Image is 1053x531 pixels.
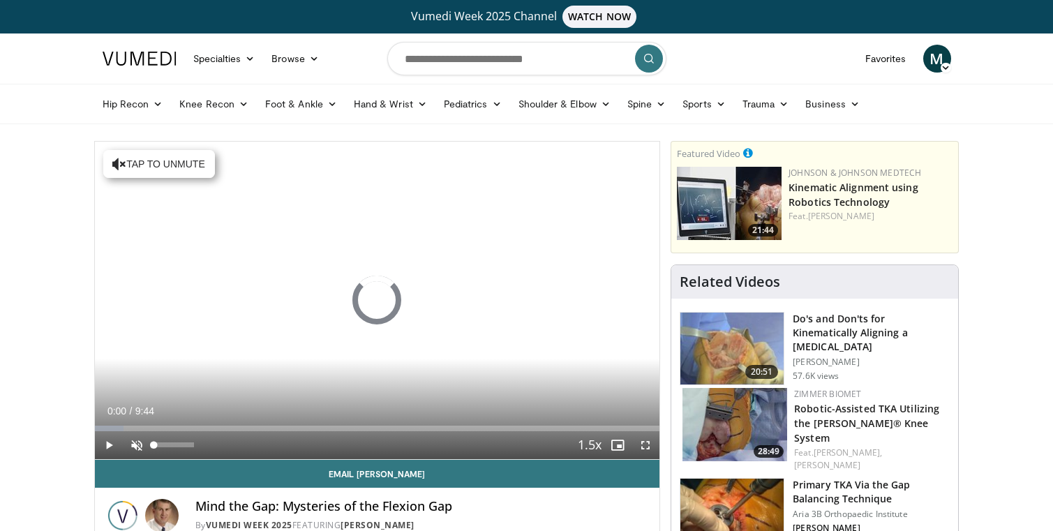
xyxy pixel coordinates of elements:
[94,90,172,118] a: Hip Recon
[206,519,292,531] a: Vumedi Week 2025
[632,431,659,459] button: Fullscreen
[857,45,915,73] a: Favorites
[576,431,604,459] button: Playback Rate
[734,90,798,118] a: Trauma
[789,167,921,179] a: Johnson & Johnson MedTech
[793,509,950,520] p: Aria 3B Orthopaedic Institute
[130,405,133,417] span: /
[677,167,782,240] img: 85482610-0380-4aae-aa4a-4a9be0c1a4f1.150x105_q85_crop-smart_upscale.jpg
[123,431,151,459] button: Unmute
[604,431,632,459] button: Enable picture-in-picture mode
[814,447,882,458] a: [PERSON_NAME],
[797,90,868,118] a: Business
[341,519,415,531] a: [PERSON_NAME]
[95,431,123,459] button: Play
[263,45,327,73] a: Browse
[680,312,950,386] a: 20:51 Do's and Don'ts for Kinematically Aligning a [MEDICAL_DATA] [PERSON_NAME] 57.6K views
[154,442,194,447] div: Volume Level
[103,52,177,66] img: VuMedi Logo
[105,6,949,28] a: Vumedi Week 2025 ChannelWATCH NOW
[435,90,510,118] a: Pediatrics
[794,388,861,400] a: Zimmer Biomet
[808,210,874,222] a: [PERSON_NAME]
[677,147,740,160] small: Featured Video
[682,388,787,461] a: 28:49
[345,90,435,118] a: Hand & Wrist
[95,142,660,460] video-js: Video Player
[562,6,636,28] span: WATCH NOW
[794,447,947,472] div: Feat.
[510,90,619,118] a: Shoulder & Elbow
[185,45,264,73] a: Specialties
[103,150,215,178] button: Tap to unmute
[789,181,918,209] a: Kinematic Alignment using Robotics Technology
[793,312,950,354] h3: Do's and Don'ts for Kinematically Aligning a [MEDICAL_DATA]
[793,357,950,368] p: [PERSON_NAME]
[387,42,666,75] input: Search topics, interventions
[794,402,939,444] a: Robotic-Assisted TKA Utilizing the [PERSON_NAME]® Knee System
[677,167,782,240] a: 21:44
[171,90,257,118] a: Knee Recon
[754,445,784,458] span: 28:49
[674,90,734,118] a: Sports
[682,388,787,461] img: 8628d054-67c0-4db7-8e0b-9013710d5e10.150x105_q85_crop-smart_upscale.jpg
[794,459,860,471] a: [PERSON_NAME]
[95,426,660,431] div: Progress Bar
[95,460,660,488] a: Email [PERSON_NAME]
[135,405,154,417] span: 9:44
[680,274,780,290] h4: Related Videos
[195,499,649,514] h4: Mind the Gap: Mysteries of the Flexion Gap
[257,90,345,118] a: Foot & Ankle
[793,371,839,382] p: 57.6K views
[789,210,953,223] div: Feat.
[107,405,126,417] span: 0:00
[619,90,674,118] a: Spine
[745,365,779,379] span: 20:51
[793,478,950,506] h3: Primary TKA Via the Gap Balancing Technique
[680,313,784,385] img: howell_knee_1.png.150x105_q85_crop-smart_upscale.jpg
[748,224,778,237] span: 21:44
[923,45,951,73] a: M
